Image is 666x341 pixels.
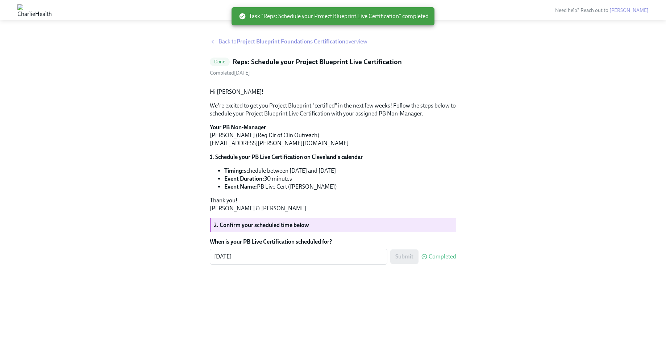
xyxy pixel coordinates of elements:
[224,167,244,174] strong: Timing:
[237,38,345,45] strong: Project Blueprint Foundations Certification
[17,4,52,16] img: CharlieHealth
[210,153,363,160] strong: 1. Schedule your PB Live Certification on Cleveland's calendar
[224,175,456,183] li: 30 minutes
[214,222,309,228] strong: 2. Confirm your scheduled time below
[233,57,402,67] h5: Reps: Schedule your Project Blueprint Live Certification
[224,183,257,190] strong: Event Name:
[224,167,456,175] li: schedule between [DATE] and [DATE]
[210,102,456,118] p: We're excited to get you Project Blueprint "certified" in the next few weeks! Follow the steps be...
[239,12,429,20] span: Task "Reps: Schedule your Project Blueprint Live Certification" completed
[210,238,456,246] label: When is your PB Live Certification scheduled for?
[429,254,456,260] span: Completed
[218,38,367,46] span: Back to overview
[210,88,456,96] p: Hi [PERSON_NAME]!
[210,70,250,76] span: Completed [DATE]
[210,38,456,46] a: Back toProject Blueprint Foundations Certificationoverview
[210,123,456,147] p: [PERSON_NAME] (Reg Dir of Clin Outreach) [EMAIL_ADDRESS][PERSON_NAME][DOMAIN_NAME]
[210,59,230,64] span: Done
[210,124,266,131] strong: Your PB Non-Manager
[214,252,383,261] textarea: [DATE]
[224,175,264,182] strong: Event Duration:
[609,7,649,13] a: [PERSON_NAME]
[224,183,456,191] li: PB Live Cert ([PERSON_NAME])
[210,197,456,212] p: Thank you! [PERSON_NAME] & [PERSON_NAME]
[555,7,649,13] span: Need help? Reach out to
